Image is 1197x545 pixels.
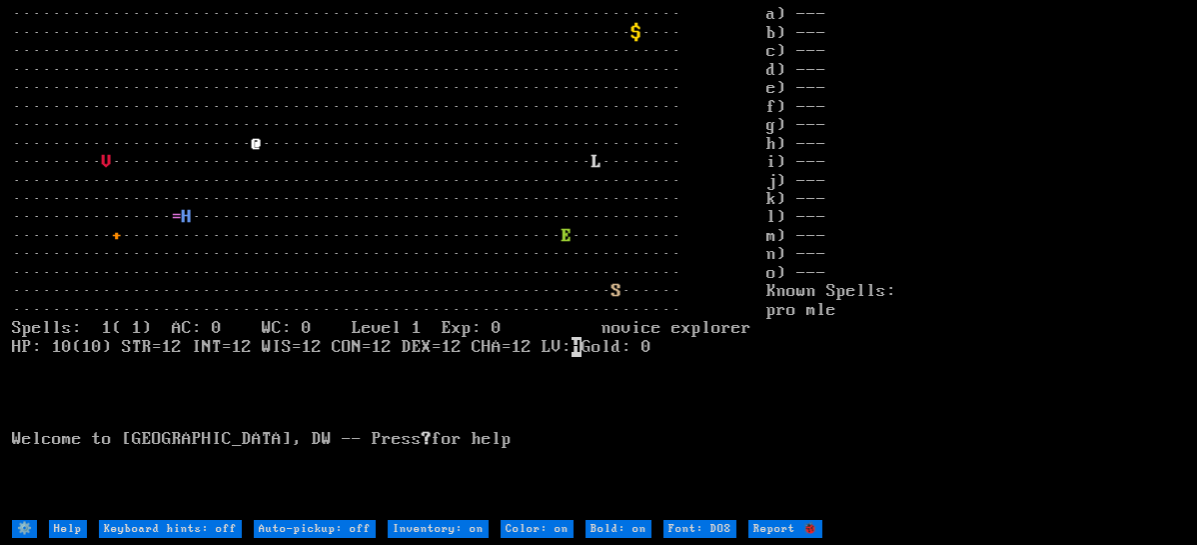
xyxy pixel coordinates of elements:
[562,226,572,246] font: E
[99,520,242,538] input: Keyboard hints: off
[572,337,582,357] mark: H
[252,134,262,154] font: @
[172,207,182,227] font: =
[12,520,37,538] input: ⚙️
[592,152,601,172] font: L
[422,429,432,449] b: ?
[748,520,822,538] input: Report 🐞
[663,520,736,538] input: Font: DOS
[501,520,574,538] input: Color: on
[49,520,87,538] input: Help
[182,207,192,227] font: H
[586,520,651,538] input: Bold: on
[102,152,112,172] font: V
[766,5,1185,517] stats: a) --- b) --- c) --- d) --- e) --- f) --- g) --- h) --- i) --- j) --- k) --- l) --- m) --- n) ---...
[611,281,621,301] font: S
[12,5,766,517] larn: ··································································· ·····························...
[254,520,376,538] input: Auto-pickup: off
[631,23,641,43] font: $
[112,226,122,246] font: +
[388,520,489,538] input: Inventory: on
